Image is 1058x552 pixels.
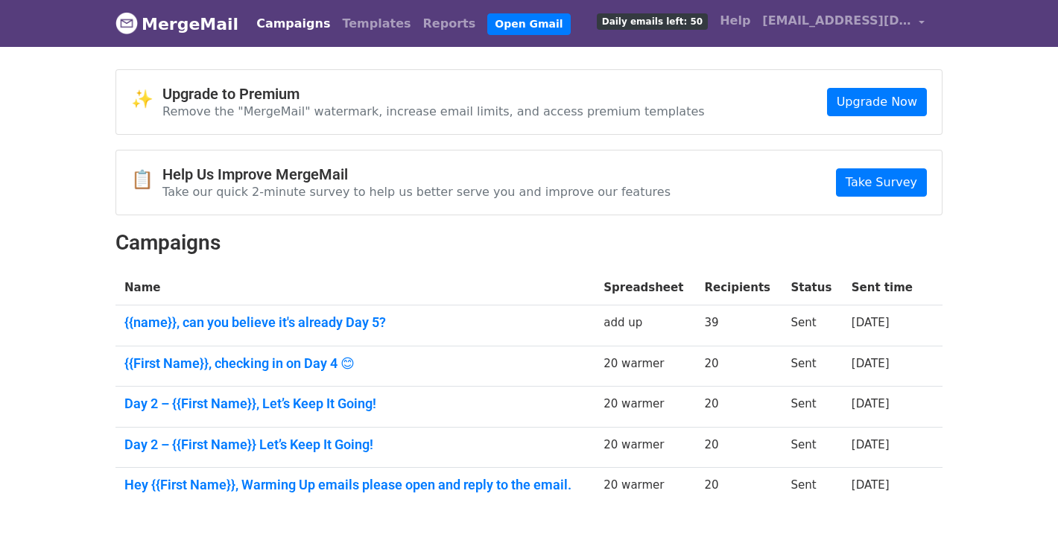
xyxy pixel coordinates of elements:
a: Daily emails left: 50 [591,6,714,36]
span: ✨ [131,89,162,110]
td: 39 [695,305,782,346]
th: Sent time [843,270,924,305]
td: add up [595,305,695,346]
td: 20 warmer [595,427,695,468]
a: Hey {{First Name}}, Warming Up emails please open and reply to the email. [124,477,586,493]
td: 20 warmer [595,387,695,428]
span: 📋 [131,169,162,191]
td: 20 warmer [595,346,695,387]
a: Take Survey [836,168,927,197]
a: MergeMail [115,8,238,39]
h4: Help Us Improve MergeMail [162,165,671,183]
a: Upgrade Now [827,88,927,116]
td: 20 warmer [595,468,695,508]
td: 20 [695,468,782,508]
a: Help [714,6,756,36]
h4: Upgrade to Premium [162,85,705,103]
img: MergeMail logo [115,12,138,34]
a: [DATE] [852,397,890,410]
a: {{name}}, can you believe it's already Day 5? [124,314,586,331]
a: [DATE] [852,438,890,451]
td: 20 [695,427,782,468]
a: [DATE] [852,357,890,370]
td: Sent [782,468,842,508]
a: {{First Name}}, checking in on Day 4 😊 [124,355,586,372]
th: Name [115,270,595,305]
td: 20 [695,346,782,387]
a: [DATE] [852,478,890,492]
td: 20 [695,387,782,428]
a: Open Gmail [487,13,570,35]
p: Take our quick 2-minute survey to help us better serve you and improve our features [162,184,671,200]
a: Campaigns [250,9,336,39]
h2: Campaigns [115,230,943,256]
span: [EMAIL_ADDRESS][DOMAIN_NAME] [762,12,911,30]
td: Sent [782,346,842,387]
a: Reports [417,9,482,39]
a: Day 2 – {{First Name}}, Let’s Keep It Going! [124,396,586,412]
th: Spreadsheet [595,270,695,305]
th: Recipients [695,270,782,305]
td: Sent [782,387,842,428]
p: Remove the "MergeMail" watermark, increase email limits, and access premium templates [162,104,705,119]
a: Day 2 – {{First Name}} Let’s Keep It Going! [124,437,586,453]
td: Sent [782,305,842,346]
a: Templates [336,9,416,39]
a: [EMAIL_ADDRESS][DOMAIN_NAME] [756,6,931,41]
span: Daily emails left: 50 [597,13,708,30]
td: Sent [782,427,842,468]
a: [DATE] [852,316,890,329]
th: Status [782,270,842,305]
